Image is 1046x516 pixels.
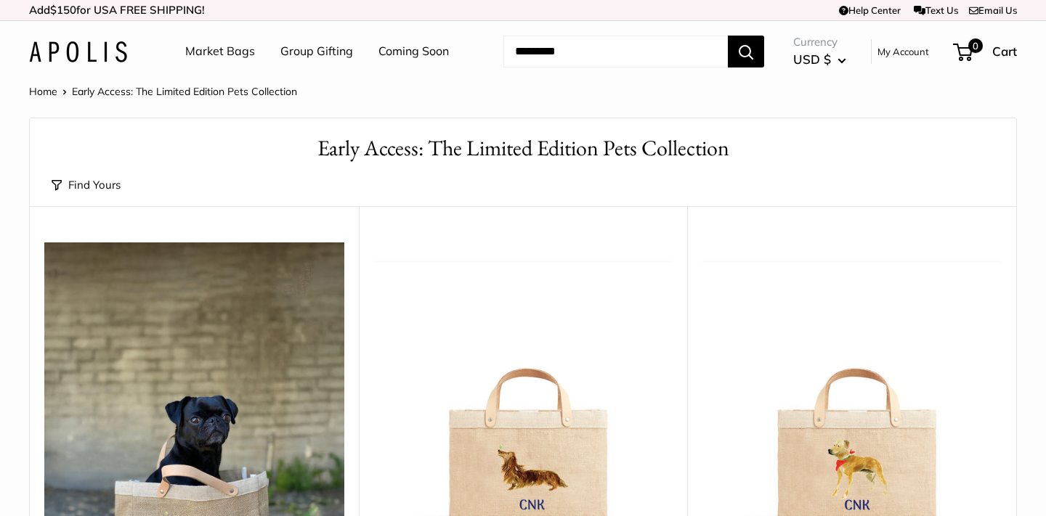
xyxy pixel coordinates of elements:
[793,52,831,67] span: USD $
[52,175,121,195] button: Find Yours
[280,41,353,62] a: Group Gifting
[29,82,297,101] nav: Breadcrumb
[503,36,728,67] input: Search...
[969,4,1017,16] a: Email Us
[839,4,901,16] a: Help Center
[954,40,1017,63] a: 0 Cart
[29,85,57,98] a: Home
[968,38,983,53] span: 0
[29,41,127,62] img: Apolis
[992,44,1017,59] span: Cart
[185,41,255,62] a: Market Bags
[877,43,929,60] a: My Account
[50,3,76,17] span: $150
[72,85,297,98] span: Early Access: The Limited Edition Pets Collection
[793,48,846,71] button: USD $
[378,41,449,62] a: Coming Soon
[793,32,846,52] span: Currency
[914,4,958,16] a: Text Us
[52,133,994,164] h1: Early Access: The Limited Edition Pets Collection
[728,36,764,67] button: Search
